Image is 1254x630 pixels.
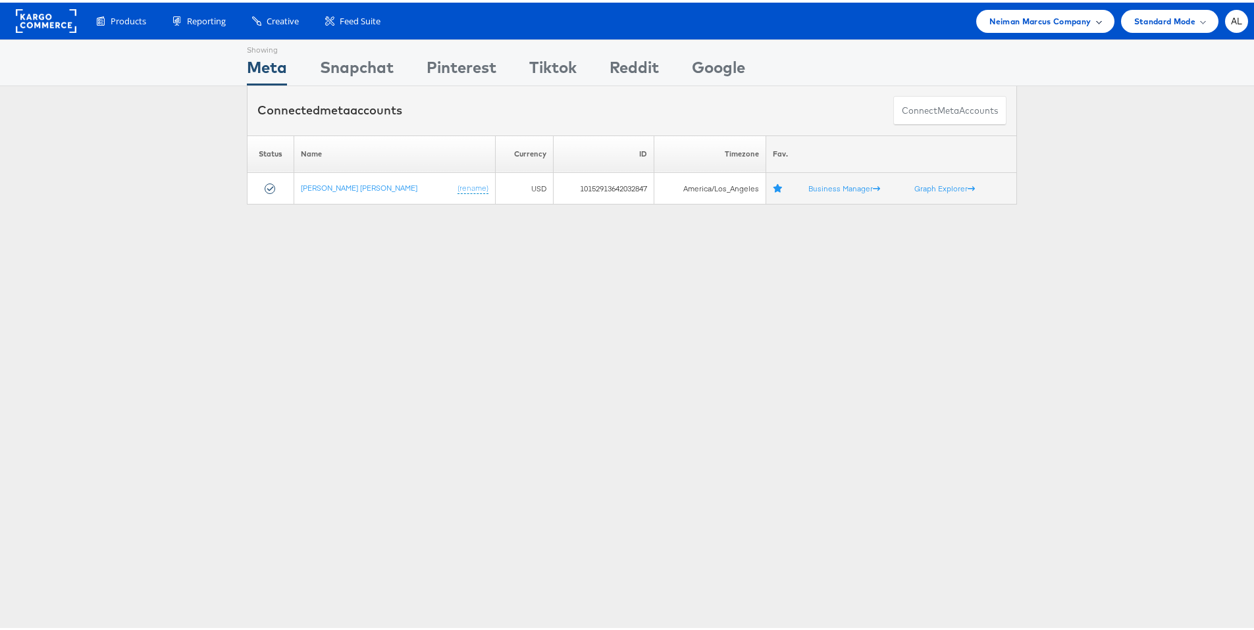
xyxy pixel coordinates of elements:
[1134,12,1195,26] span: Standard Mode
[1231,14,1243,23] span: AL
[267,12,299,25] span: Creative
[301,180,417,190] a: [PERSON_NAME] [PERSON_NAME]
[654,133,766,170] th: Timezone
[989,12,1091,26] span: Neiman Marcus Company
[496,133,553,170] th: Currency
[457,180,488,191] a: (rename)
[553,170,654,202] td: 10152913642032847
[893,93,1006,123] button: ConnectmetaAccounts
[340,12,380,25] span: Feed Suite
[553,133,654,170] th: ID
[247,37,287,53] div: Showing
[496,170,553,202] td: USD
[529,53,577,83] div: Tiktok
[610,53,659,83] div: Reddit
[294,133,496,170] th: Name
[257,99,402,116] div: Connected accounts
[914,181,975,191] a: Graph Explorer
[111,12,146,25] span: Products
[808,181,880,191] a: Business Manager
[427,53,496,83] div: Pinterest
[654,170,766,202] td: America/Los_Angeles
[187,12,226,25] span: Reporting
[692,53,745,83] div: Google
[248,133,294,170] th: Status
[937,102,959,114] span: meta
[320,100,350,115] span: meta
[247,53,287,83] div: Meta
[320,53,394,83] div: Snapchat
